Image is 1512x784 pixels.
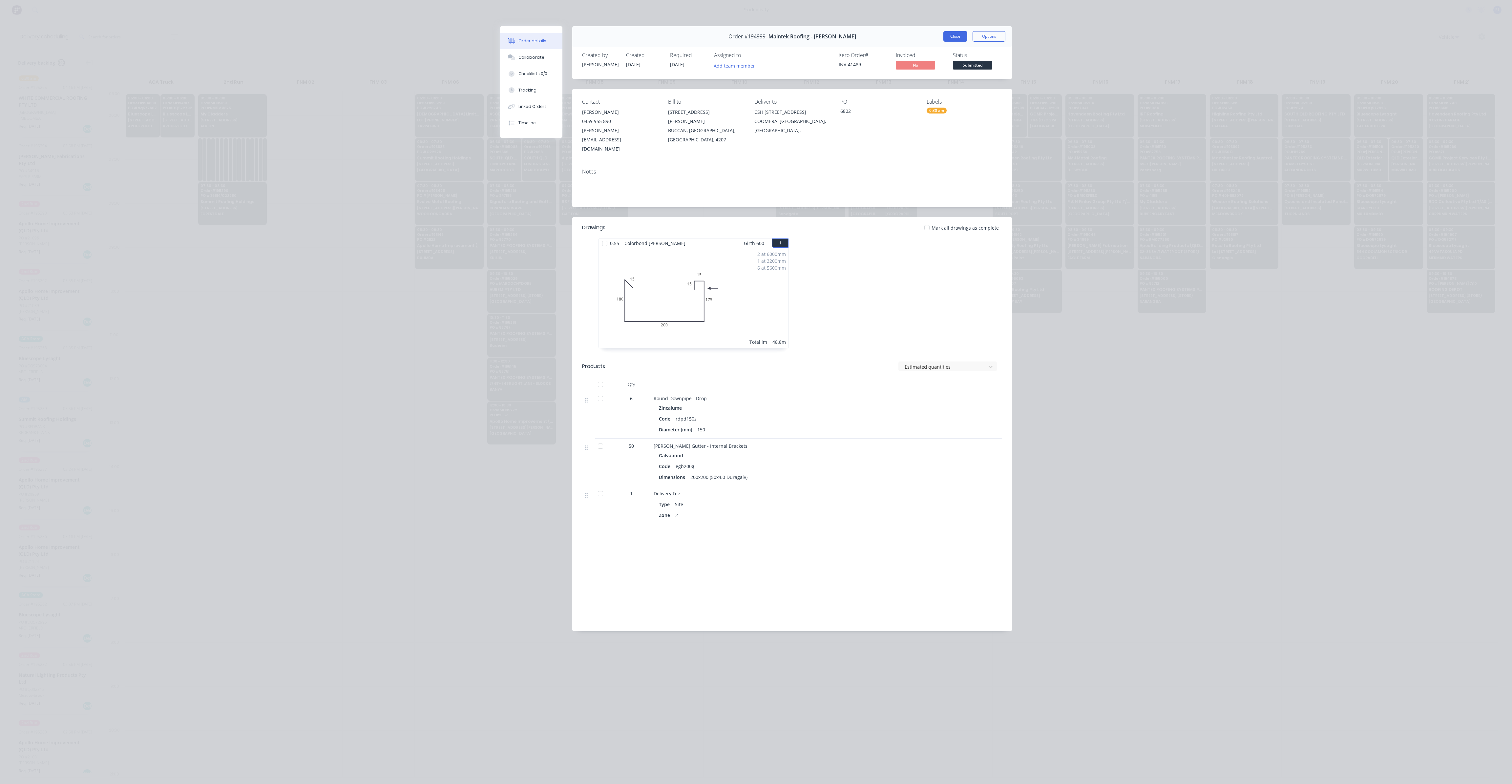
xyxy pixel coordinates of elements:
[582,52,618,58] div: Created by
[659,472,688,482] div: Dimensions
[840,108,916,117] div: 6802
[659,500,672,509] div: Type
[626,52,662,58] div: Created
[932,224,999,231] span: Mark all drawings as complete
[518,104,547,110] div: Linked Orders
[772,339,786,345] div: 48.8m
[582,108,658,117] div: [PERSON_NAME]
[927,108,947,113] div: 6:30 am
[668,99,744,105] div: Bill to
[518,120,536,126] div: Timeline
[839,52,888,58] div: Xero Order #
[840,99,916,105] div: PO
[612,378,651,391] div: Qty
[654,395,707,402] span: Round Downpipe - Drop
[654,443,747,449] span: [PERSON_NAME] Gutter - Internal Brackets
[754,99,830,105] div: Deliver to
[659,451,686,460] div: Galvabond
[659,414,673,423] div: Code
[757,251,786,258] div: 2 at 6000mm
[518,38,546,44] div: Order details
[896,61,935,69] span: No
[772,238,788,248] button: 1
[659,510,673,520] div: Zone
[630,395,633,402] span: 6
[953,61,992,71] button: Submitted
[599,248,788,348] div: 01518020017515152 at 6000mm1 at 3200mm6 at 5600mmTotal lm48.8m
[768,33,856,40] span: Maintek Roofing - [PERSON_NAME]
[582,362,605,370] div: Products
[654,490,680,497] span: Delivery Fee
[668,126,744,144] div: BUCCAN, [GEOGRAPHIC_DATA], [GEOGRAPHIC_DATA], 4207
[500,98,562,115] button: Linked Orders
[670,61,684,68] span: [DATE]
[630,490,633,497] span: 1
[518,54,544,60] div: Collaborate
[754,108,830,135] div: CSH [STREET_ADDRESS]COOMERA, [GEOGRAPHIC_DATA], [GEOGRAPHIC_DATA],
[973,31,1005,42] button: Options
[927,99,1002,105] div: Labels
[943,31,967,42] button: Close
[757,264,786,271] div: 6 at 5600mm
[518,71,547,77] div: Checklists 0/0
[500,33,562,49] button: Order details
[670,52,706,58] div: Required
[749,339,767,345] div: Total lm
[744,238,764,248] span: Girth 600
[839,61,888,68] div: INV-41489
[688,472,750,482] div: 200x200 (50x4.0 Duragalv)
[672,500,686,509] div: Site
[582,61,618,68] div: [PERSON_NAME]
[754,117,830,135] div: COOMERA, [GEOGRAPHIC_DATA], [GEOGRAPHIC_DATA],
[714,61,759,70] button: Add team member
[757,258,786,264] div: 1 at 3200mm
[668,108,744,144] div: [STREET_ADDRESS][PERSON_NAME]BUCCAN, [GEOGRAPHIC_DATA], [GEOGRAPHIC_DATA], 4207
[500,49,562,66] button: Collaborate
[673,414,699,423] div: rdpd150z
[500,115,562,131] button: Timeline
[582,99,658,105] div: Contact
[659,462,673,471] div: Code
[582,224,605,232] div: Drawings
[673,462,697,471] div: egb200g
[673,510,681,520] div: 2
[582,169,1002,175] div: Notes
[714,52,780,58] div: Assigned to
[607,238,622,248] span: 0.55
[896,52,945,58] div: Invoiced
[500,66,562,82] button: Checklists 0/0
[659,425,695,434] div: Diameter (mm)
[629,443,634,449] span: 50
[695,425,708,434] div: 150
[953,52,1002,58] div: Status
[626,61,640,68] span: [DATE]
[710,61,759,70] button: Add team member
[668,108,744,126] div: [STREET_ADDRESS][PERSON_NAME]
[754,108,830,117] div: CSH [STREET_ADDRESS]
[728,33,768,40] span: Order #194999 -
[500,82,562,98] button: Tracking
[518,87,536,93] div: Tracking
[582,126,658,154] div: [PERSON_NAME][EMAIL_ADDRESS][DOMAIN_NAME]
[622,238,688,248] span: Colorbond [PERSON_NAME]
[953,61,992,69] span: Submitted
[582,108,658,154] div: [PERSON_NAME]0459 955 890[PERSON_NAME][EMAIL_ADDRESS][DOMAIN_NAME]
[582,117,658,126] div: 0459 955 890
[659,403,684,413] div: Zincalume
